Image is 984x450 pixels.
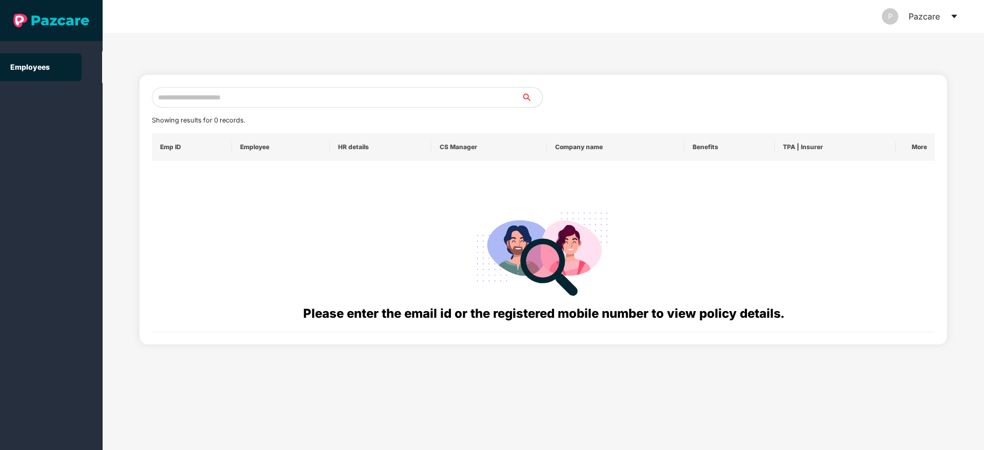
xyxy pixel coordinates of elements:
[684,133,775,161] th: Benefits
[330,133,431,161] th: HR details
[775,133,896,161] th: TPA | Insurer
[232,133,330,161] th: Employee
[431,133,547,161] th: CS Manager
[10,63,50,71] a: Employees
[547,133,684,161] th: Company name
[152,116,245,124] span: Showing results for 0 records.
[521,93,542,101] span: search
[152,133,232,161] th: Emp ID
[521,87,543,108] button: search
[888,8,893,25] span: P
[469,200,617,304] img: svg+xml;base64,PHN2ZyB4bWxucz0iaHR0cDovL3d3dy53My5vcmcvMjAwMC9zdmciIHdpZHRoPSIyODgiIGhlaWdodD0iMj...
[896,133,935,161] th: More
[303,306,784,321] span: Please enter the email id or the registered mobile number to view policy details.
[950,12,958,21] span: caret-down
